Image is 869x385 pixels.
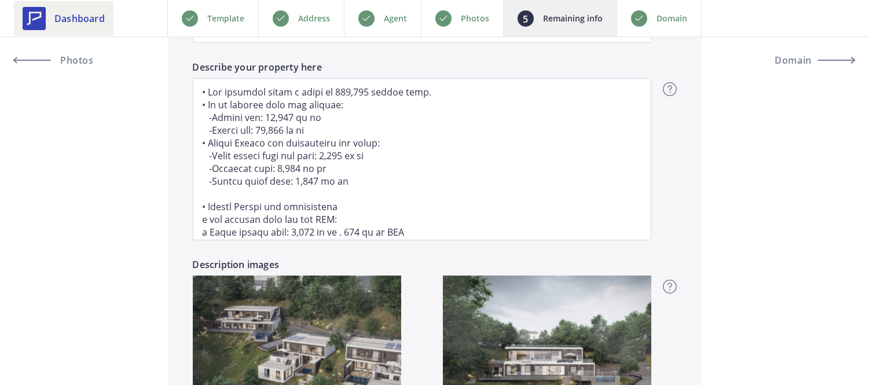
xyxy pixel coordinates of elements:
a: Photos [14,46,118,74]
p: Address [298,12,330,25]
span: Dashboard [54,12,105,25]
p: Template [207,12,244,25]
a: Dashboard [14,1,113,36]
label: Description images [193,258,401,276]
span: Photos [57,56,94,65]
span: Domain [775,56,812,65]
p: Remaining info [543,12,603,25]
label: Describe your property here [193,60,651,78]
img: question [663,82,677,96]
button: Domain [751,46,855,74]
img: question [663,280,677,294]
p: Domain [657,12,687,25]
p: Photos [461,12,489,25]
p: Agent [384,12,407,25]
iframe: Drift Widget Chat Controller [811,327,855,371]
